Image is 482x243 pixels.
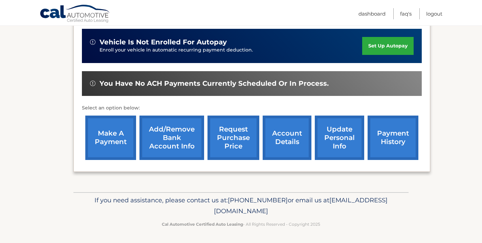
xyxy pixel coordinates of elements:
a: request purchase price [207,116,259,160]
a: make a payment [85,116,136,160]
a: set up autopay [362,37,414,55]
span: You have no ACH payments currently scheduled or in process. [100,79,329,88]
p: - All Rights Reserved - Copyright 2025 [78,221,404,228]
a: Logout [426,8,442,19]
p: Select an option below: [82,104,422,112]
a: Cal Automotive [40,4,111,24]
a: update personal info [315,116,364,160]
a: account details [263,116,311,160]
span: [PHONE_NUMBER] [228,196,288,204]
img: alert-white.svg [90,81,95,86]
strong: Cal Automotive Certified Auto Leasing [162,222,243,227]
p: Enroll your vehicle in automatic recurring payment deduction. [100,46,362,54]
a: FAQ's [400,8,412,19]
img: alert-white.svg [90,39,95,45]
a: Dashboard [358,8,386,19]
p: If you need assistance, please contact us at: or email us at [78,195,404,217]
span: vehicle is not enrolled for autopay [100,38,227,46]
a: payment history [368,116,418,160]
a: Add/Remove bank account info [139,116,204,160]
